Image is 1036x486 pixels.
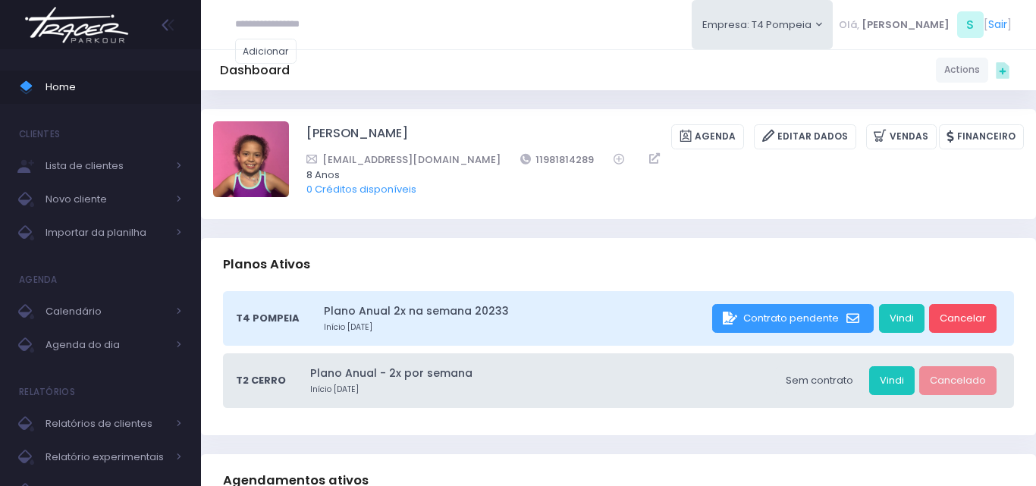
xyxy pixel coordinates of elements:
a: Financeiro [939,124,1024,149]
span: 8 Anos [306,168,1004,183]
span: Novo cliente [46,190,167,209]
span: [PERSON_NAME] [862,17,950,33]
span: Contrato pendente [743,311,839,325]
a: 11981814289 [520,152,595,168]
h4: Agenda [19,265,58,295]
span: Calendário [46,302,167,321]
span: Relatórios de clientes [46,414,167,434]
a: Plano Anual 2x na semana 20233 [324,303,708,319]
h3: Planos Ativos [223,243,310,286]
a: Agenda [671,124,744,149]
label: Alterar foto de perfil [213,121,289,202]
img: Isabela Inocentini Pivovar [213,121,289,197]
span: Relatório experimentais [46,447,167,467]
h5: Dashboard [220,63,290,78]
a: [EMAIL_ADDRESS][DOMAIN_NAME] [306,152,501,168]
a: Vindi [879,304,925,333]
a: [PERSON_NAME] [306,124,408,149]
div: Quick actions [988,55,1017,84]
small: Início [DATE] [324,321,708,334]
span: Olá, [839,17,859,33]
span: Home [46,77,182,97]
div: Sem contrato [775,366,864,395]
span: T4 Pompeia [236,311,300,326]
span: Importar da planilha [46,223,167,243]
a: Cancelar [929,304,997,333]
span: T2 Cerro [236,373,286,388]
a: Adicionar [235,39,297,64]
h4: Relatórios [19,377,75,407]
h4: Clientes [19,119,60,149]
a: Sair [988,17,1007,33]
a: Vindi [869,366,915,395]
a: Vendas [866,124,937,149]
a: 0 Créditos disponíveis [306,182,416,196]
span: Lista de clientes [46,156,167,176]
a: Plano Anual - 2x por semana [310,365,771,381]
span: S [957,11,984,38]
div: [ ] [833,8,1017,42]
a: Editar Dados [754,124,856,149]
a: Actions [936,58,988,83]
span: Agenda do dia [46,335,167,355]
small: Início [DATE] [310,384,771,396]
